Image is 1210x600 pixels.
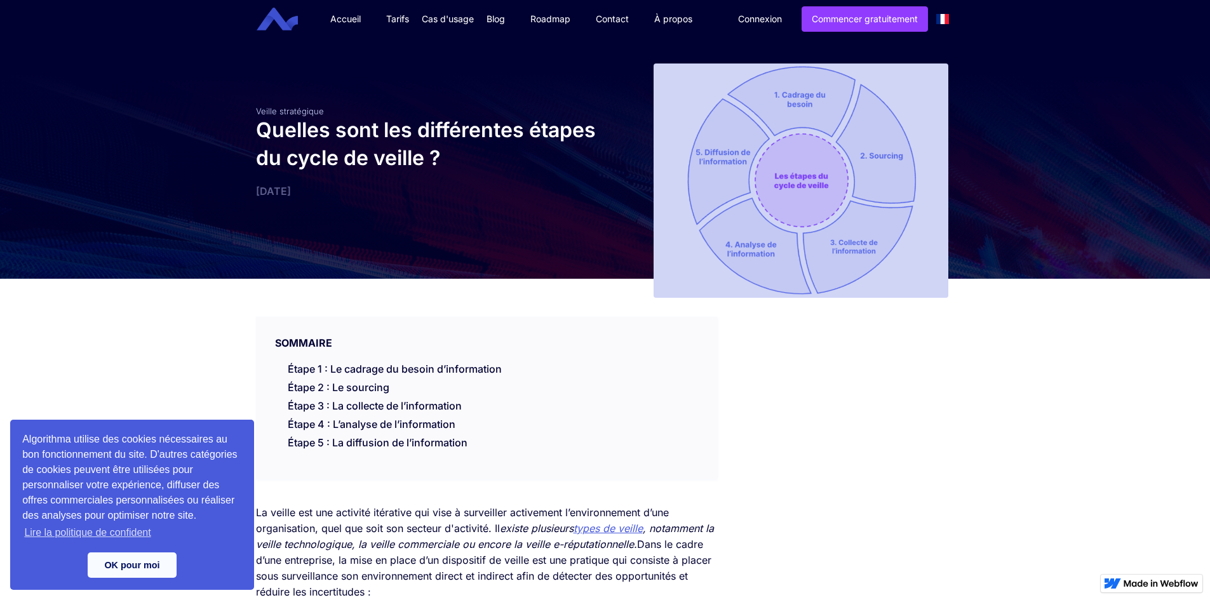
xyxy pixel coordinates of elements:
[266,8,307,31] a: home
[288,363,502,375] a: Étape 1 : Le cadrage du besoin d’information
[288,436,467,449] a: Étape 5 : La diffusion de l’information
[500,522,574,535] em: existe plusieurs
[256,106,599,116] div: Veille stratégique
[22,523,153,542] a: learn more about cookies
[256,522,714,550] em: , notamment la veille technologique, la veille commerciale ou encore la veille e-réputationnelle.
[288,418,455,430] a: Étape 4 : L’analyse de l’information
[288,399,462,412] a: Étape 3 : La collecte de l’information
[1124,580,1199,587] img: Made in Webflow
[256,116,599,172] h1: Quelles sont les différentes étapes du cycle de veille ?
[10,420,254,590] div: cookieconsent
[22,432,242,542] span: Algorithma utilise des cookies nécessaires au bon fonctionnement du site. D'autres catégories de ...
[729,7,791,31] a: Connexion
[88,552,177,578] a: dismiss cookie message
[574,522,643,535] a: types de veille
[256,505,718,600] p: La veille est une activité itérative qui vise à surveiller activement l’environnement d’une organ...
[422,13,474,25] div: Cas d'usage
[802,6,928,32] a: Commencer gratuitement
[256,185,599,197] div: [DATE]
[256,317,718,350] div: SOMMAIRE
[288,381,389,394] a: Étape 2 : Le sourcing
